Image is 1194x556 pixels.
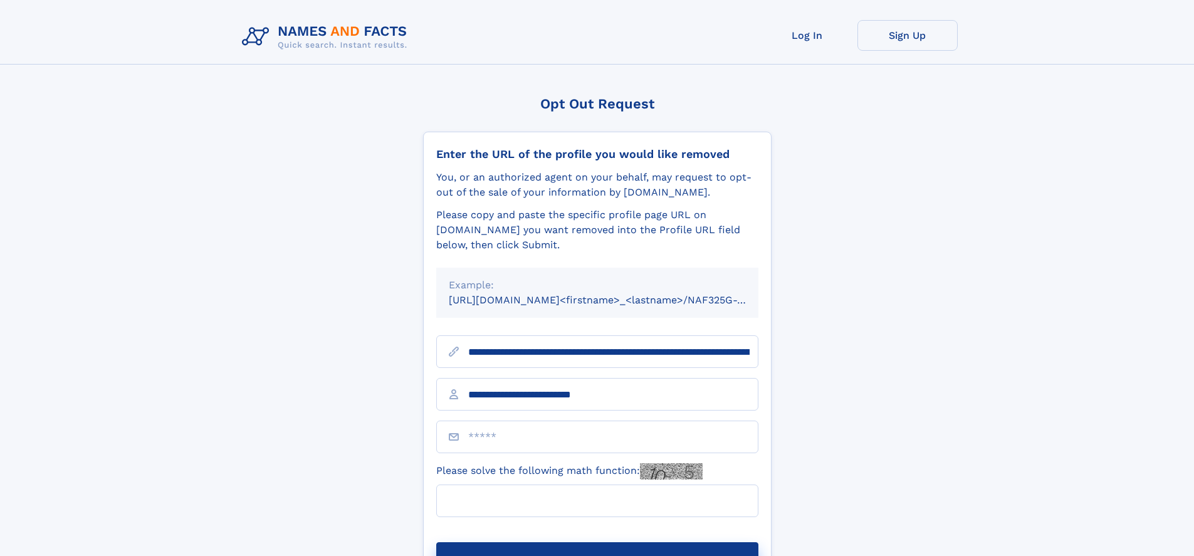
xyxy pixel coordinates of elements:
[857,20,958,51] a: Sign Up
[436,463,703,480] label: Please solve the following math function:
[436,207,758,253] div: Please copy and paste the specific profile page URL on [DOMAIN_NAME] you want removed into the Pr...
[436,170,758,200] div: You, or an authorized agent on your behalf, may request to opt-out of the sale of your informatio...
[423,96,772,112] div: Opt Out Request
[436,147,758,161] div: Enter the URL of the profile you would like removed
[237,20,417,54] img: Logo Names and Facts
[757,20,857,51] a: Log In
[449,294,782,306] small: [URL][DOMAIN_NAME]<firstname>_<lastname>/NAF325G-xxxxxxxx
[449,278,746,293] div: Example:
